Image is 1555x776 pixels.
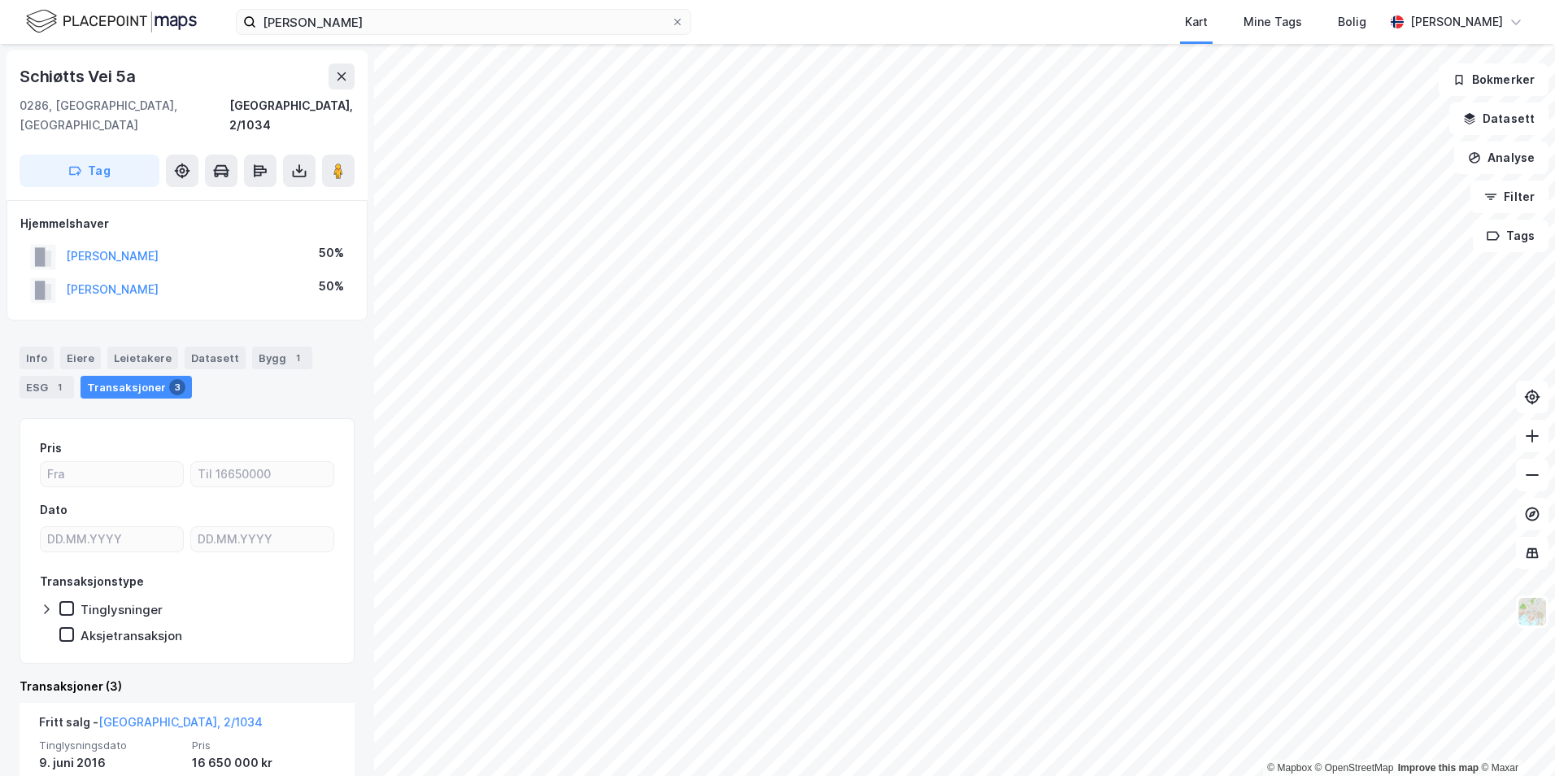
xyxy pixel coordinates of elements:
[20,376,74,399] div: ESG
[252,347,312,369] div: Bygg
[1449,102,1548,135] button: Datasett
[107,347,178,369] div: Leietakere
[229,96,355,135] div: [GEOGRAPHIC_DATA], 2/1034
[40,572,144,591] div: Transaksjonstype
[39,713,263,739] div: Fritt salg -
[1244,12,1302,32] div: Mine Tags
[1267,762,1312,774] a: Mapbox
[290,350,306,366] div: 1
[1454,142,1548,174] button: Analyse
[169,379,185,395] div: 3
[39,753,182,773] div: 9. juni 2016
[1474,698,1555,776] div: Kontrollprogram for chat
[40,438,62,458] div: Pris
[20,677,355,696] div: Transaksjoner (3)
[1517,596,1548,627] img: Z
[41,527,183,551] input: DD.MM.YYYY
[81,628,182,643] div: Aksjetransaksjon
[1338,12,1366,32] div: Bolig
[1315,762,1394,774] a: OpenStreetMap
[1473,220,1548,252] button: Tags
[20,214,354,233] div: Hjemmelshaver
[191,462,333,486] input: Til 16650000
[1398,762,1479,774] a: Improve this map
[26,7,197,36] img: logo.f888ab2527a4732fd821a326f86c7f29.svg
[20,155,159,187] button: Tag
[319,277,344,296] div: 50%
[192,753,335,773] div: 16 650 000 kr
[1439,63,1548,96] button: Bokmerker
[81,376,192,399] div: Transaksjoner
[20,96,229,135] div: 0286, [GEOGRAPHIC_DATA], [GEOGRAPHIC_DATA]
[319,243,344,263] div: 50%
[185,347,246,369] div: Datasett
[1185,12,1208,32] div: Kart
[191,527,333,551] input: DD.MM.YYYY
[1410,12,1503,32] div: [PERSON_NAME]
[39,739,182,752] span: Tinglysningsdato
[20,347,54,369] div: Info
[1470,181,1548,213] button: Filter
[20,63,139,89] div: Schiøtts Vei 5a
[98,715,263,729] a: [GEOGRAPHIC_DATA], 2/1034
[192,739,335,752] span: Pris
[1474,698,1555,776] iframe: Chat Widget
[41,462,183,486] input: Fra
[256,10,671,34] input: Søk på adresse, matrikkel, gårdeiere, leietakere eller personer
[81,602,163,617] div: Tinglysninger
[60,347,101,369] div: Eiere
[51,379,68,395] div: 1
[40,500,68,520] div: Dato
